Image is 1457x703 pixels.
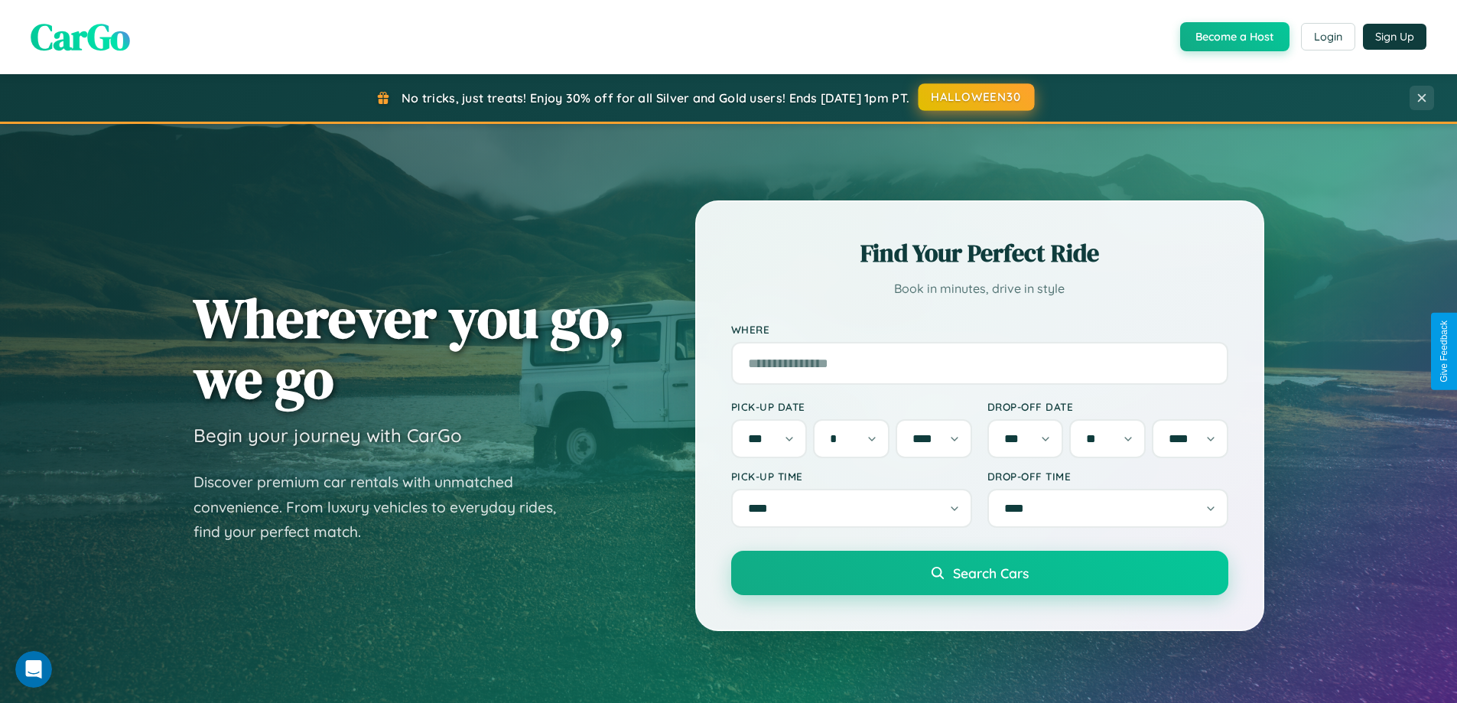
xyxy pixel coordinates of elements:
[731,323,1228,336] label: Where
[731,551,1228,595] button: Search Cars
[402,90,909,106] span: No tricks, just treats! Enjoy 30% off for all Silver and Gold users! Ends [DATE] 1pm PT.
[1180,22,1290,51] button: Become a Host
[953,565,1029,581] span: Search Cars
[731,236,1228,270] h2: Find Your Perfect Ride
[1439,321,1449,382] div: Give Feedback
[731,470,972,483] label: Pick-up Time
[15,651,52,688] iframe: Intercom live chat
[194,288,625,408] h1: Wherever you go, we go
[31,11,130,62] span: CarGo
[194,424,462,447] h3: Begin your journey with CarGo
[1363,24,1426,50] button: Sign Up
[194,470,576,545] p: Discover premium car rentals with unmatched convenience. From luxury vehicles to everyday rides, ...
[1301,23,1355,50] button: Login
[987,400,1228,413] label: Drop-off Date
[731,278,1228,300] p: Book in minutes, drive in style
[919,83,1035,111] button: HALLOWEEN30
[987,470,1228,483] label: Drop-off Time
[731,400,972,413] label: Pick-up Date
